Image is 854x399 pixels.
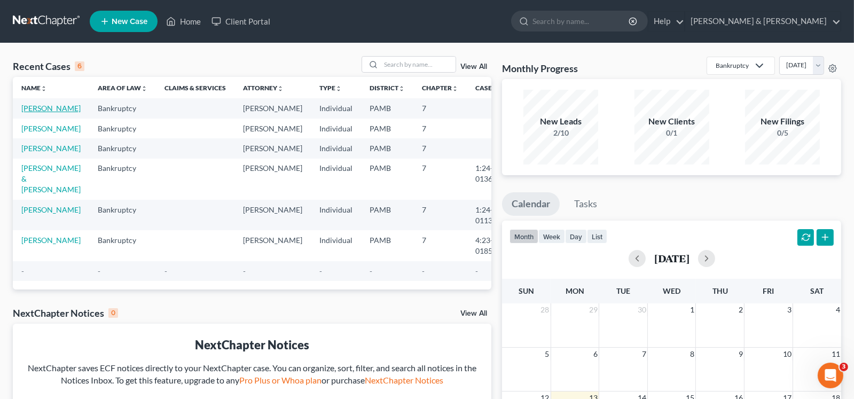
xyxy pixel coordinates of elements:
td: PAMB [361,138,413,158]
td: [PERSON_NAME] [234,230,311,261]
td: 7 [413,119,467,138]
div: NextChapter Notices [21,337,483,353]
td: 4:23-bk-01850 [467,230,518,261]
a: [PERSON_NAME] [21,205,81,214]
input: Search by name... [381,57,456,72]
button: month [510,229,538,244]
td: Bankruptcy [89,138,156,158]
td: 7 [413,98,467,118]
a: Client Portal [206,12,276,31]
div: Recent Cases [13,60,84,73]
button: list [587,229,607,244]
i: unfold_more [141,85,147,92]
td: Bankruptcy [89,98,156,118]
span: 11 [831,348,841,361]
span: 9 [738,348,744,361]
td: 1:24-bk-01363 [467,159,518,200]
div: 6 [75,61,84,71]
td: [PERSON_NAME] [234,98,311,118]
a: Tasks [565,192,607,216]
input: Search by name... [532,11,630,31]
td: Bankruptcy [89,159,156,200]
span: Sun [519,286,534,295]
span: Mon [566,286,584,295]
a: View All [460,310,487,317]
a: Area of Lawunfold_more [98,84,147,92]
td: 7 [413,200,467,230]
td: Individual [311,119,361,138]
td: [PERSON_NAME] [234,119,311,138]
span: 10 [782,348,793,361]
div: 0 [108,308,118,318]
button: day [565,229,587,244]
h3: Monthly Progress [502,62,578,75]
td: PAMB [361,98,413,118]
i: unfold_more [452,85,458,92]
span: - [21,267,24,276]
span: - [164,267,167,276]
span: Tue [616,286,630,295]
a: View All [460,63,487,71]
span: 8 [689,348,695,361]
span: 2 [738,303,744,316]
a: [PERSON_NAME] [21,104,81,113]
a: [PERSON_NAME] & [PERSON_NAME] [21,163,81,194]
h2: [DATE] [654,253,690,264]
i: unfold_more [41,85,47,92]
span: Wed [663,286,680,295]
span: 1 [689,303,695,316]
div: NextChapter saves ECF notices directly to your NextChapter case. You can organize, sort, filter, ... [21,362,483,387]
th: Claims & Services [156,77,234,98]
div: NextChapter Notices [13,307,118,319]
a: [PERSON_NAME] [21,124,81,133]
span: - [319,267,322,276]
a: [PERSON_NAME] [21,144,81,153]
div: New Clients [634,115,709,128]
td: Individual [311,200,361,230]
td: Bankruptcy [89,119,156,138]
span: 5 [544,348,551,361]
a: [PERSON_NAME] & [PERSON_NAME] [685,12,841,31]
td: 1:24-bk-01137 [467,200,518,230]
button: week [538,229,565,244]
span: 4 [835,303,841,316]
a: Chapterunfold_more [422,84,458,92]
a: NextChapter Notices [365,375,443,385]
span: New Case [112,18,147,26]
td: Individual [311,98,361,118]
span: - [243,267,246,276]
td: 7 [413,159,467,200]
a: Help [648,12,684,31]
span: 28 [540,303,551,316]
td: 7 [413,138,467,158]
a: Calendar [502,192,560,216]
a: Typeunfold_more [319,84,342,92]
span: Sat [810,286,824,295]
i: unfold_more [398,85,405,92]
a: Attorneyunfold_more [243,84,284,92]
td: [PERSON_NAME] [234,200,311,230]
td: PAMB [361,200,413,230]
div: New Filings [745,115,820,128]
span: 7 [641,348,647,361]
td: [PERSON_NAME] [234,159,311,200]
span: 3 [840,363,848,371]
span: - [98,267,100,276]
td: Bankruptcy [89,200,156,230]
a: Pro Plus or Whoa plan [239,375,322,385]
i: unfold_more [277,85,284,92]
span: Thu [712,286,728,295]
a: Districtunfold_more [370,84,405,92]
a: Home [161,12,206,31]
i: unfold_more [335,85,342,92]
td: Individual [311,230,361,261]
span: Fri [763,286,774,295]
td: PAMB [361,119,413,138]
td: Individual [311,159,361,200]
span: - [475,267,478,276]
span: - [370,267,372,276]
div: 2/10 [523,128,598,138]
td: PAMB [361,159,413,200]
iframe: Intercom live chat [818,363,843,388]
td: PAMB [361,230,413,261]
